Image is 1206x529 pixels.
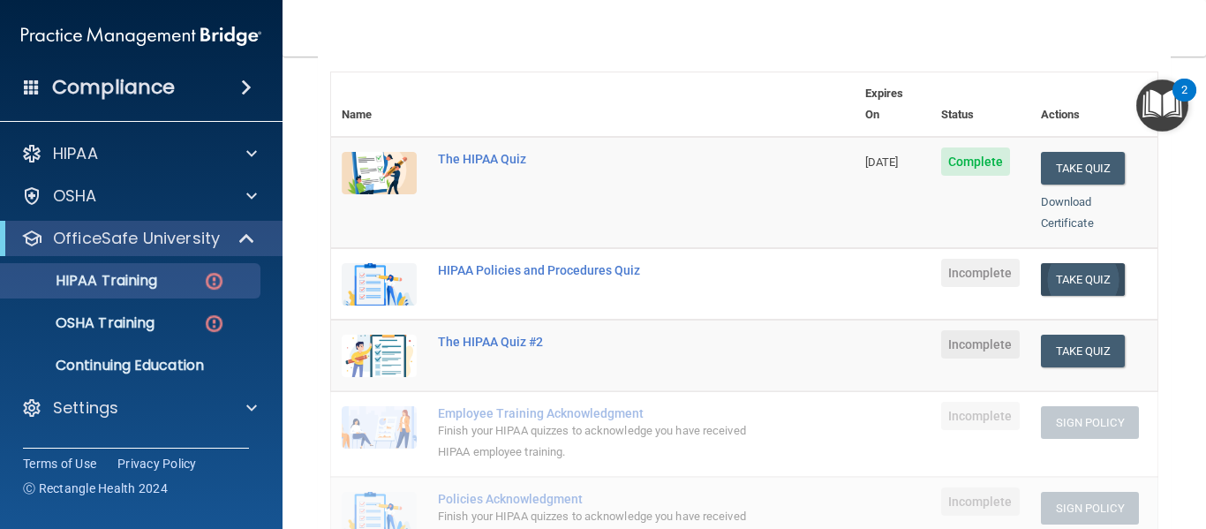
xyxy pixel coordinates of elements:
h4: Compliance [52,75,175,100]
a: OSHA [21,185,257,207]
th: Name [331,72,427,137]
a: Download Certificate [1041,195,1094,230]
p: Continuing Education [11,357,253,374]
div: The HIPAA Quiz #2 [438,335,766,349]
img: danger-circle.6113f641.png [203,313,225,335]
a: OfficeSafe University [21,228,256,249]
button: Sign Policy [1041,492,1139,525]
span: Incomplete [941,259,1020,287]
p: OfficeSafe University [53,228,220,249]
span: Ⓒ Rectangle Health 2024 [23,480,168,497]
p: OSHA Training [11,314,155,332]
span: [DATE] [865,155,899,169]
p: OSHA [53,185,97,207]
button: Take Quiz [1041,335,1126,367]
th: Actions [1030,72,1157,137]
p: HIPAA [53,143,98,164]
div: 2 [1181,90,1187,113]
img: PMB logo [21,19,261,54]
div: The HIPAA Quiz [438,152,766,166]
button: Take Quiz [1041,152,1126,185]
button: Open Resource Center, 2 new notifications [1136,79,1188,132]
button: Take Quiz [1041,263,1126,296]
p: Settings [53,397,118,419]
div: Finish your HIPAA quizzes to acknowledge you have received HIPAA employee training. [438,420,766,463]
span: Complete [941,147,1011,176]
th: Expires On [855,72,931,137]
th: Status [931,72,1030,137]
div: Policies Acknowledgment [438,492,766,506]
a: HIPAA [21,143,257,164]
a: Settings [21,397,257,419]
img: danger-circle.6113f641.png [203,270,225,292]
span: Incomplete [941,330,1020,359]
div: Employee Training Acknowledgment [438,406,766,420]
span: Incomplete [941,487,1020,516]
p: HIPAA Training [11,272,157,290]
button: Sign Policy [1041,406,1139,439]
span: Incomplete [941,402,1020,430]
div: HIPAA Policies and Procedures Quiz [438,263,766,277]
a: Privacy Policy [117,455,197,472]
a: Terms of Use [23,455,96,472]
